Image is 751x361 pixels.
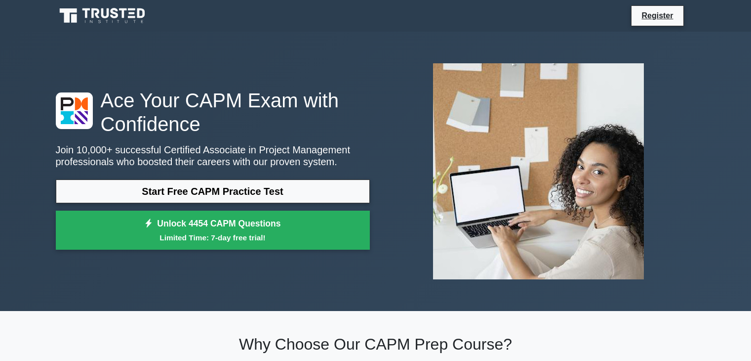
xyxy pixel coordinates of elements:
a: Unlock 4454 CAPM QuestionsLimited Time: 7-day free trial! [56,211,370,250]
a: Register [635,9,679,22]
h1: Ace Your CAPM Exam with Confidence [56,89,370,136]
p: Join 10,000+ successful Certified Associate in Project Management professionals who boosted their... [56,144,370,168]
small: Limited Time: 7-day free trial! [68,232,357,243]
a: Start Free CAPM Practice Test [56,180,370,203]
h2: Why Choose Our CAPM Prep Course? [56,335,696,354]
